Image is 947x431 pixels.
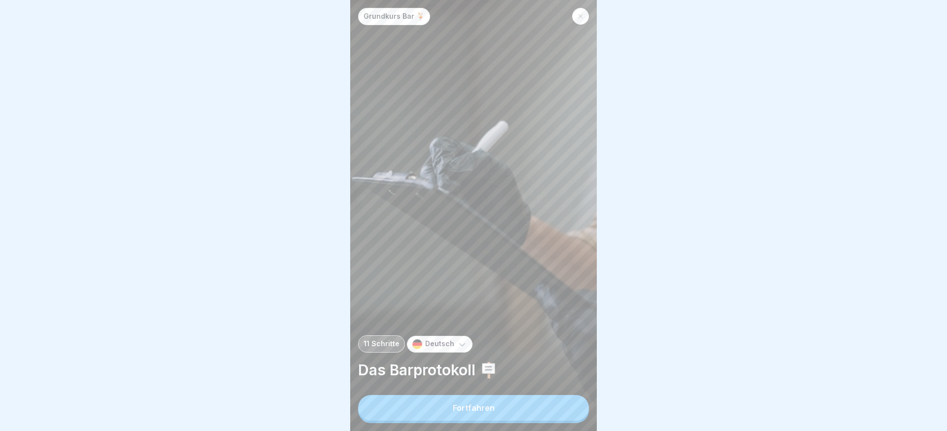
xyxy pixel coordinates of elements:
img: de.svg [412,339,422,349]
p: 11 Schritte [364,340,400,348]
p: Deutsch [425,340,454,348]
button: Fortfahren [358,395,589,421]
div: Fortfahren [453,403,495,412]
p: Das Barprotokoll 🪧 [358,360,589,379]
p: Grundkurs Bar 🍹 [364,12,425,21]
